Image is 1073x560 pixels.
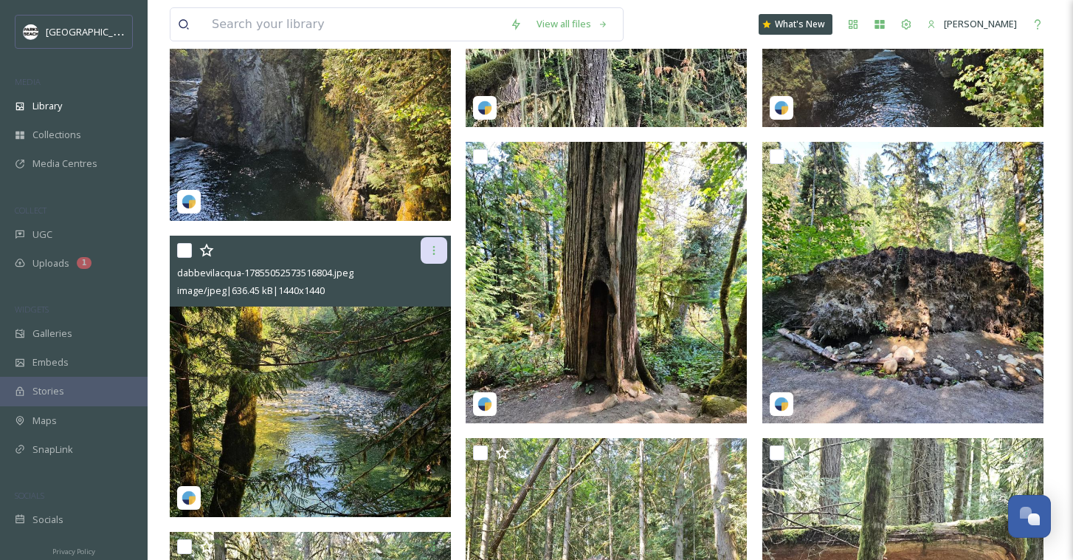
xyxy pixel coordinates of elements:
[32,355,69,369] span: Embeds
[944,17,1017,30] span: [PERSON_NAME]
[15,304,49,315] span: WIDGETS
[762,142,1043,423] img: dabbevilacqua-17957853041994589.jpeg
[32,228,52,242] span: UGC
[32,384,64,398] span: Stories
[182,194,196,209] img: snapsea-logo.png
[204,8,503,41] input: Search your library
[529,10,615,38] a: View all files
[759,14,832,35] a: What's New
[32,414,57,428] span: Maps
[32,443,73,457] span: SnapLink
[15,205,46,216] span: COLLECT
[46,24,178,38] span: [GEOGRAPHIC_DATA] Tourism
[466,142,747,423] img: dabbevilacqua-17949323877009228.jpeg
[32,256,69,270] span: Uploads
[1008,495,1051,538] button: Open Chat
[177,266,353,279] span: dabbevilacqua-17855052573516804.jpeg
[52,547,95,556] span: Privacy Policy
[477,397,492,412] img: snapsea-logo.png
[920,10,1024,38] a: [PERSON_NAME]
[32,157,97,171] span: Media Centres
[32,513,63,527] span: Socials
[774,100,789,115] img: snapsea-logo.png
[32,99,62,113] span: Library
[182,491,196,505] img: snapsea-logo.png
[177,284,325,297] span: image/jpeg | 636.45 kB | 1440 x 1440
[15,490,44,501] span: SOCIALS
[477,100,492,115] img: snapsea-logo.png
[32,327,72,341] span: Galleries
[24,24,38,39] img: parks%20beach.jpg
[52,542,95,559] a: Privacy Policy
[170,236,451,517] img: dabbevilacqua-17855052573516804.jpeg
[77,257,92,269] div: 1
[774,397,789,412] img: snapsea-logo.png
[15,76,41,87] span: MEDIA
[32,128,81,142] span: Collections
